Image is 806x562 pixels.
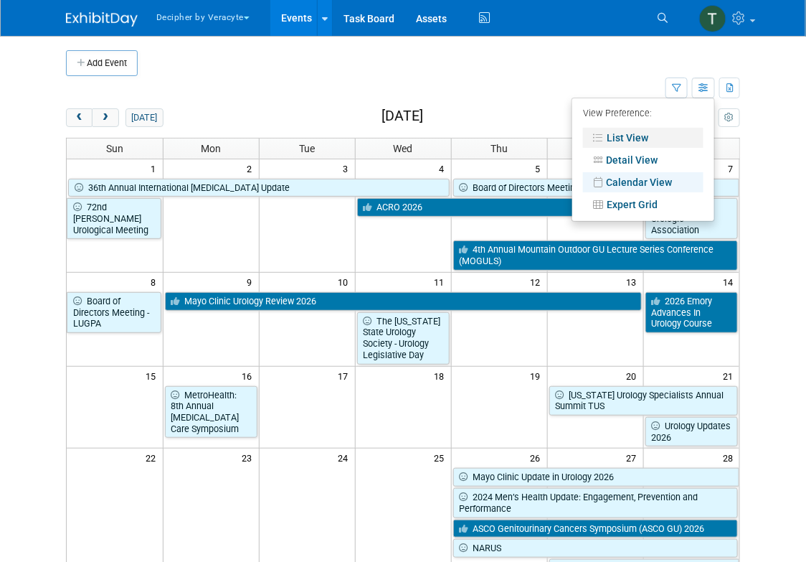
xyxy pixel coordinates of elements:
[337,367,355,385] span: 17
[721,273,739,291] span: 14
[438,159,451,177] span: 4
[67,198,161,239] a: 72nd [PERSON_NAME] Urological Meeting
[453,468,740,487] a: Mayo Clinic Update in Urology 2026
[645,292,739,333] a: 2026 Emory Advances In Urology Course
[394,143,413,154] span: Wed
[490,143,508,154] span: Thu
[625,367,643,385] span: 20
[645,417,739,446] a: Urology Updates 2026
[246,273,259,291] span: 9
[583,172,703,192] a: Calendar View
[583,150,703,170] a: Detail View
[583,128,703,148] a: List View
[433,367,451,385] span: 18
[583,103,703,126] div: View Preference:
[529,367,547,385] span: 19
[529,449,547,467] span: 26
[150,159,163,177] span: 1
[145,367,163,385] span: 15
[337,273,355,291] span: 10
[721,449,739,467] span: 28
[67,292,161,333] a: Board of Directors Meeting - LUGPA
[453,240,739,270] a: 4th Annual Mountain Outdoor GU Lecture Series Conference (MOGULS)
[337,449,355,467] span: 24
[299,143,315,154] span: Tue
[381,108,423,124] h2: [DATE]
[145,449,163,467] span: 22
[68,179,450,197] a: 36th Annual International [MEDICAL_DATA] Update
[66,50,138,76] button: Add Event
[549,386,739,416] a: [US_STATE] Urology Specialists Annual Summit TUS
[719,108,740,127] button: myCustomButton
[92,108,118,127] button: next
[246,159,259,177] span: 2
[357,198,642,217] a: ACRO 2026
[699,5,726,32] img: Tony Alvarado
[453,488,739,517] a: 2024 Men’s Health Update: Engagement, Prevention and Performance
[529,273,547,291] span: 12
[165,386,257,439] a: MetroHealth: 8th Annual [MEDICAL_DATA] Care Symposium
[150,273,163,291] span: 8
[625,449,643,467] span: 27
[357,312,450,365] a: The [US_STATE] State Urology Society - Urology Legislative Day
[241,449,259,467] span: 23
[453,179,740,197] a: Board of Directors Meeting - LUGPA
[165,292,642,311] a: Mayo Clinic Urology Review 2026
[241,367,259,385] span: 16
[66,12,138,27] img: ExhibitDay
[106,143,123,154] span: Sun
[453,539,739,558] a: NARUS
[201,143,221,154] span: Mon
[433,449,451,467] span: 25
[625,273,643,291] span: 13
[453,520,739,538] a: ASCO Genitourinary Cancers Symposium (ASCO GU) 2026
[342,159,355,177] span: 3
[534,159,547,177] span: 5
[721,367,739,385] span: 21
[66,108,93,127] button: prev
[433,273,451,291] span: 11
[724,113,734,123] i: Personalize Calendar
[125,108,163,127] button: [DATE]
[583,195,703,215] a: Expert Grid
[726,159,739,177] span: 7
